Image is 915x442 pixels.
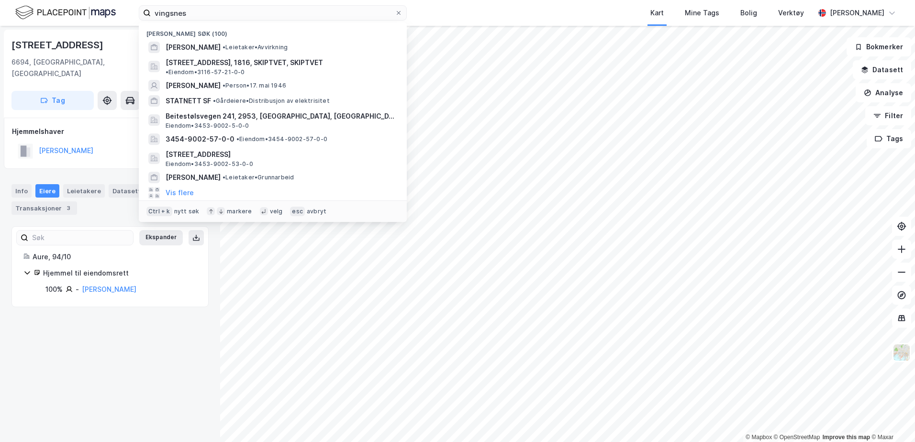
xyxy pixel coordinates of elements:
[867,396,915,442] iframe: Chat Widget
[43,267,197,279] div: Hjemmel til eiendomsrett
[35,184,59,198] div: Eiere
[15,4,116,21] img: logo.f888ab2527a4732fd821a326f86c7f29.svg
[151,6,395,20] input: Søk på adresse, matrikkel, gårdeiere, leietakere eller personer
[685,7,719,19] div: Mine Tags
[213,97,216,104] span: •
[166,42,221,53] span: [PERSON_NAME]
[867,129,911,148] button: Tags
[28,231,133,245] input: Søk
[166,172,221,183] span: [PERSON_NAME]
[853,60,911,79] button: Datasett
[236,135,327,143] span: Eiendom • 3454-9002-57-0-0
[166,160,253,168] span: Eiendom • 3453-9002-53-0-0
[746,434,772,441] a: Mapbox
[270,208,283,215] div: velg
[223,44,225,51] span: •
[11,201,77,215] div: Transaksjoner
[139,22,407,40] div: [PERSON_NAME] søk (100)
[166,187,194,199] button: Vis flere
[166,95,211,107] span: STATNETT SF
[11,37,105,53] div: [STREET_ADDRESS]
[223,82,225,89] span: •
[139,230,183,245] button: Ekspander
[856,83,911,102] button: Analyse
[740,7,757,19] div: Bolig
[236,135,239,143] span: •
[847,37,911,56] button: Bokmerker
[82,285,136,293] a: [PERSON_NAME]
[166,133,234,145] span: 3454-9002-57-0-0
[11,56,170,79] div: 6694, [GEOGRAPHIC_DATA], [GEOGRAPHIC_DATA]
[223,174,225,181] span: •
[778,7,804,19] div: Verktøy
[223,174,294,181] span: Leietaker • Grunnarbeid
[823,434,870,441] a: Improve this map
[166,110,395,122] span: Beitestølsvegen 241, 2953, [GEOGRAPHIC_DATA], [GEOGRAPHIC_DATA]
[174,208,200,215] div: nytt søk
[166,80,221,91] span: [PERSON_NAME]
[63,184,105,198] div: Leietakere
[12,126,208,137] div: Hjemmelshaver
[290,207,305,216] div: esc
[223,82,286,89] span: Person • 17. mai 1946
[11,91,94,110] button: Tag
[893,343,911,362] img: Z
[45,284,63,295] div: 100%
[865,106,911,125] button: Filter
[166,68,245,76] span: Eiendom • 3116-57-21-0-0
[774,434,820,441] a: OpenStreetMap
[223,44,288,51] span: Leietaker • Avvirkning
[76,284,79,295] div: -
[11,184,32,198] div: Info
[830,7,884,19] div: [PERSON_NAME]
[213,97,330,105] span: Gårdeiere • Distribusjon av elektrisitet
[33,251,197,263] div: Aure, 94/10
[166,122,249,130] span: Eiendom • 3453-9002-5-0-0
[166,68,168,76] span: •
[109,184,145,198] div: Datasett
[166,149,395,160] span: [STREET_ADDRESS]
[307,208,326,215] div: avbryt
[166,57,323,68] span: [STREET_ADDRESS], 1816, SKIPTVET, SKIPTVET
[650,7,664,19] div: Kart
[64,203,73,213] div: 3
[227,208,252,215] div: markere
[146,207,172,216] div: Ctrl + k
